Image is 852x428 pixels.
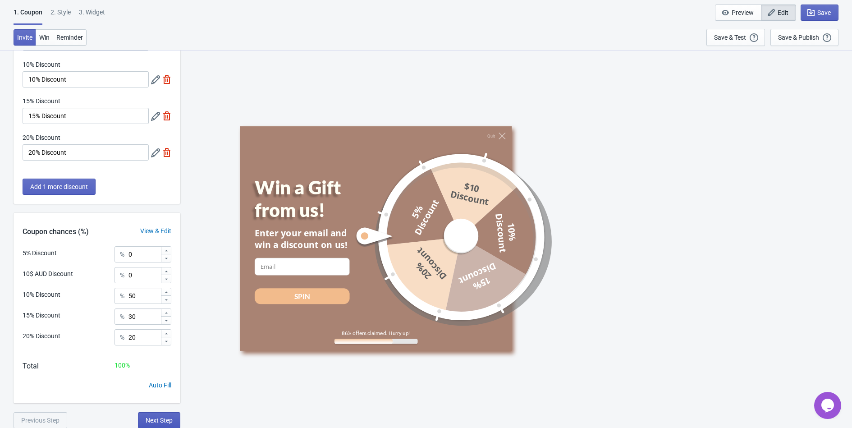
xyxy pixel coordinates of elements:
[23,331,60,341] div: 20% Discount
[30,183,88,190] span: Add 1 more discount
[120,290,124,301] div: %
[39,34,50,41] span: Win
[128,267,160,283] input: Chance
[131,226,180,236] div: View & Edit
[778,34,819,41] div: Save & Publish
[334,330,418,336] div: 86% offers claimed. Hurry up!
[761,5,796,21] button: Edit
[23,311,60,320] div: 15% Discount
[255,176,369,221] div: Win a Gift from us!
[128,246,160,262] input: Chance
[120,270,124,281] div: %
[23,97,60,106] label: 15% Discount
[36,29,53,46] button: Win
[17,34,32,41] span: Invite
[162,111,171,120] img: delete.svg
[14,8,42,25] div: 1. Coupon
[79,8,105,23] div: 3. Widget
[23,133,60,142] label: 20% Discount
[162,75,171,84] img: delete.svg
[814,392,843,419] iframe: chat widget
[778,9,788,16] span: Edit
[817,9,831,16] span: Save
[128,288,160,304] input: Chance
[14,29,36,46] button: Invite
[487,133,495,138] div: Quit
[715,5,761,21] button: Preview
[162,148,171,157] img: delete.svg
[801,5,838,21] button: Save
[770,29,838,46] button: Save & Publish
[146,417,173,424] span: Next Step
[23,361,39,372] div: Total
[149,381,171,390] div: Auto Fill
[714,34,746,41] div: Save & Test
[120,311,124,322] div: %
[706,29,765,46] button: Save & Test
[732,9,754,16] span: Preview
[294,291,310,301] div: SPIN
[50,8,71,23] div: 2 . Style
[255,258,350,276] input: Email
[56,34,83,41] span: Reminder
[23,179,96,195] button: Add 1 more discount
[128,329,160,345] input: Chance
[120,332,124,343] div: %
[23,269,73,279] div: 10$ AUD Discount
[23,60,60,69] label: 10% Discount
[120,249,124,260] div: %
[115,362,130,369] span: 100 %
[255,227,350,251] div: Enter your email and win a discount on us!
[23,249,57,258] div: 5% Discount
[23,290,60,299] div: 10% Discount
[53,29,87,46] button: Reminder
[128,308,160,325] input: Chance
[14,226,98,237] div: Coupon chances (%)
